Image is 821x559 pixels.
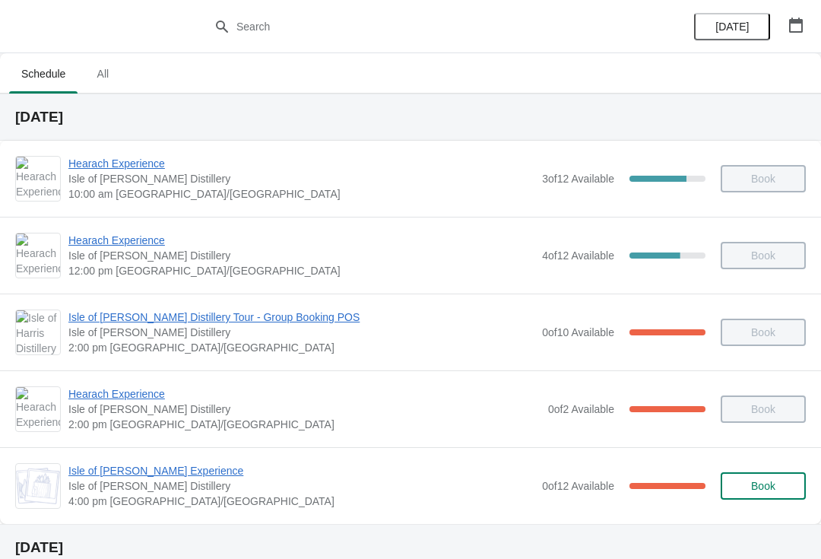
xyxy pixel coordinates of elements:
[68,233,534,248] span: Hearach Experience
[694,13,770,40] button: [DATE]
[68,417,540,432] span: 2:00 pm [GEOGRAPHIC_DATA]/[GEOGRAPHIC_DATA]
[16,310,60,354] img: Isle of Harris Distillery Tour - Group Booking POS | Isle of Harris Distillery | 2:00 pm Europe/L...
[9,60,78,87] span: Schedule
[542,249,614,262] span: 4 of 12 Available
[751,480,775,492] span: Book
[68,310,534,325] span: Isle of [PERSON_NAME] Distillery Tour - Group Booking POS
[68,386,540,402] span: Hearach Experience
[84,60,122,87] span: All
[15,110,806,125] h2: [DATE]
[15,540,806,555] h2: [DATE]
[68,171,534,186] span: Isle of [PERSON_NAME] Distillery
[236,13,616,40] input: Search
[16,157,60,201] img: Hearach Experience | Isle of Harris Distillery | 10:00 am Europe/London
[68,402,540,417] span: Isle of [PERSON_NAME] Distillery
[68,156,534,171] span: Hearach Experience
[68,325,534,340] span: Isle of [PERSON_NAME] Distillery
[68,186,534,202] span: 10:00 am [GEOGRAPHIC_DATA]/[GEOGRAPHIC_DATA]
[68,263,534,278] span: 12:00 pm [GEOGRAPHIC_DATA]/[GEOGRAPHIC_DATA]
[68,494,534,509] span: 4:00 pm [GEOGRAPHIC_DATA]/[GEOGRAPHIC_DATA]
[16,468,60,504] img: Isle of Harris Gin Experience | Isle of Harris Distillery | 4:00 pm Europe/London
[715,21,749,33] span: [DATE]
[16,387,60,431] img: Hearach Experience | Isle of Harris Distillery | 2:00 pm Europe/London
[68,463,534,478] span: Isle of [PERSON_NAME] Experience
[721,472,806,500] button: Book
[542,326,614,338] span: 0 of 10 Available
[542,480,614,492] span: 0 of 12 Available
[68,478,534,494] span: Isle of [PERSON_NAME] Distillery
[548,403,614,415] span: 0 of 2 Available
[68,340,534,355] span: 2:00 pm [GEOGRAPHIC_DATA]/[GEOGRAPHIC_DATA]
[542,173,614,185] span: 3 of 12 Available
[16,233,60,278] img: Hearach Experience | Isle of Harris Distillery | 12:00 pm Europe/London
[68,248,534,263] span: Isle of [PERSON_NAME] Distillery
